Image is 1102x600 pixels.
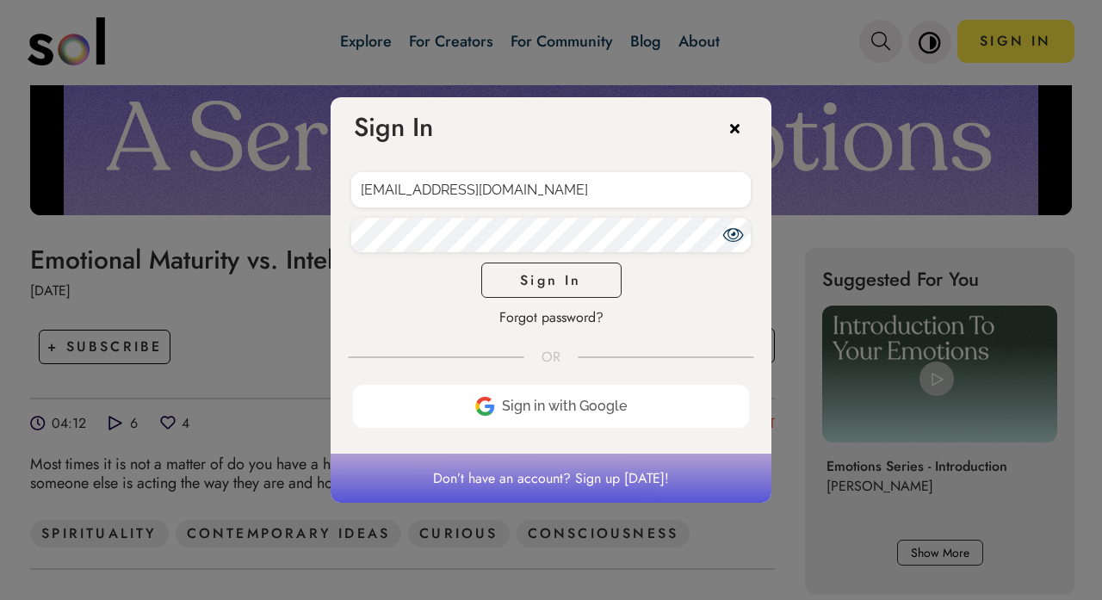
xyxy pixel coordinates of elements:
[331,455,771,503] p: Don’t have an account? Sign up [DATE]!
[481,263,622,298] button: Sign In
[479,308,623,327] div: Forgot password?
[353,385,750,428] button: googleSign in with Google
[354,113,433,141] div: Sign In
[475,396,495,417] img: google
[475,396,627,417] span: Sign in with Google
[520,270,581,290] span: Sign In
[351,172,751,207] input: Email
[331,348,771,385] div: or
